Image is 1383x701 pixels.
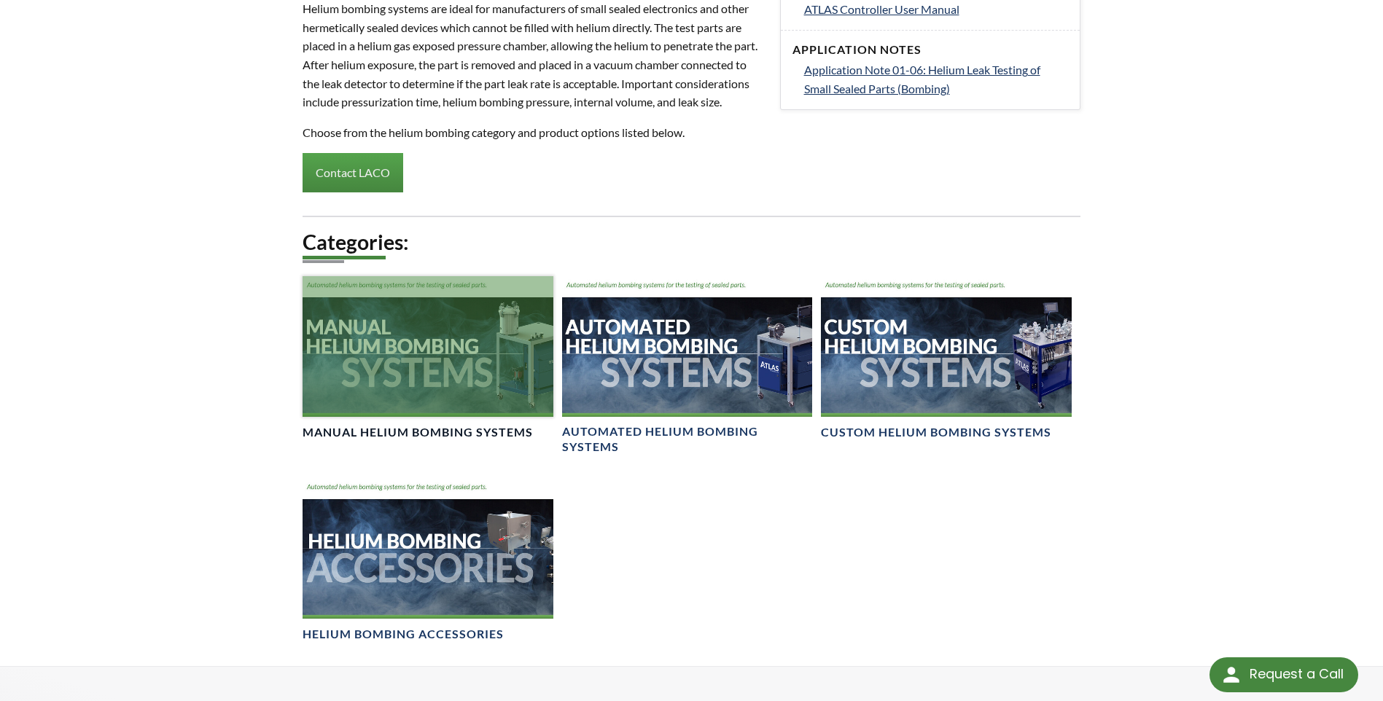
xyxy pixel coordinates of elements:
[821,425,1051,440] h4: Custom Helium Bombing Systems
[792,42,1068,58] h4: Application Notes
[303,123,762,142] p: Choose from the helium bombing category and product options listed below.
[804,60,1068,98] a: Application Note 01-06: Helium Leak Testing of Small Sealed Parts (Bombing)
[1209,657,1358,692] div: Request a Call
[1250,657,1344,691] div: Request a Call
[562,276,812,455] a: Automated Helium Bombing Systems BannerAutomated Helium Bombing Systems
[804,2,959,16] span: ATLAS Controller User Manual
[303,229,1080,256] h2: Categories:
[562,424,812,455] h4: Automated Helium Bombing Systems
[804,63,1040,95] span: Application Note 01-06: Helium Leak Testing of Small Sealed Parts (Bombing)
[303,425,533,440] h4: Manual Helium Bombing Systems
[303,478,553,642] a: Helium Bombing Accessories BannerHelium Bombing Accessories
[303,153,403,192] a: Contact LACO
[821,276,1071,440] a: Custom Helium Bombing Chambers BannerCustom Helium Bombing Systems
[303,276,553,440] a: Manual Helium Bombing Systems BannerManual Helium Bombing Systems
[1220,663,1243,686] img: round button
[303,627,504,642] h4: Helium Bombing Accessories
